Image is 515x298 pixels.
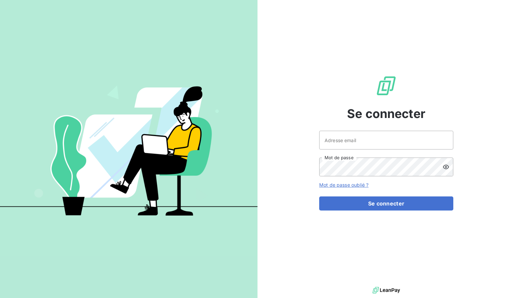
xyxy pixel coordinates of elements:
[319,182,368,188] a: Mot de passe oublié ?
[319,131,453,150] input: placeholder
[376,75,397,97] img: Logo LeanPay
[347,105,425,123] span: Se connecter
[373,285,400,295] img: logo
[319,196,453,211] button: Se connecter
